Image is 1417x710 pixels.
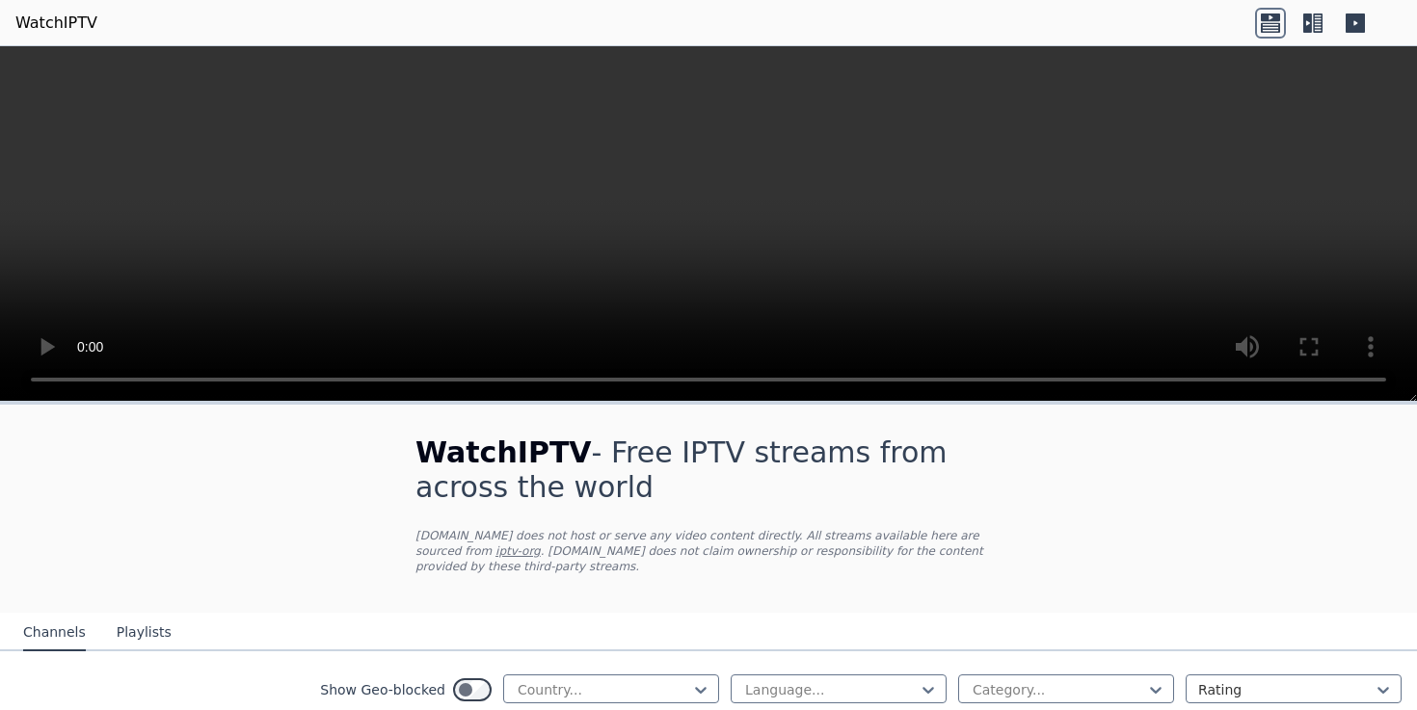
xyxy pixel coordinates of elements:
span: WatchIPTV [415,435,592,469]
label: Show Geo-blocked [320,680,445,699]
button: Playlists [117,615,172,651]
h1: - Free IPTV streams from across the world [415,435,1002,505]
button: Channels [23,615,86,651]
a: iptv-org [495,544,541,558]
p: [DOMAIN_NAME] does not host or serve any video content directly. All streams available here are s... [415,528,1002,574]
a: WatchIPTV [15,12,97,35]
